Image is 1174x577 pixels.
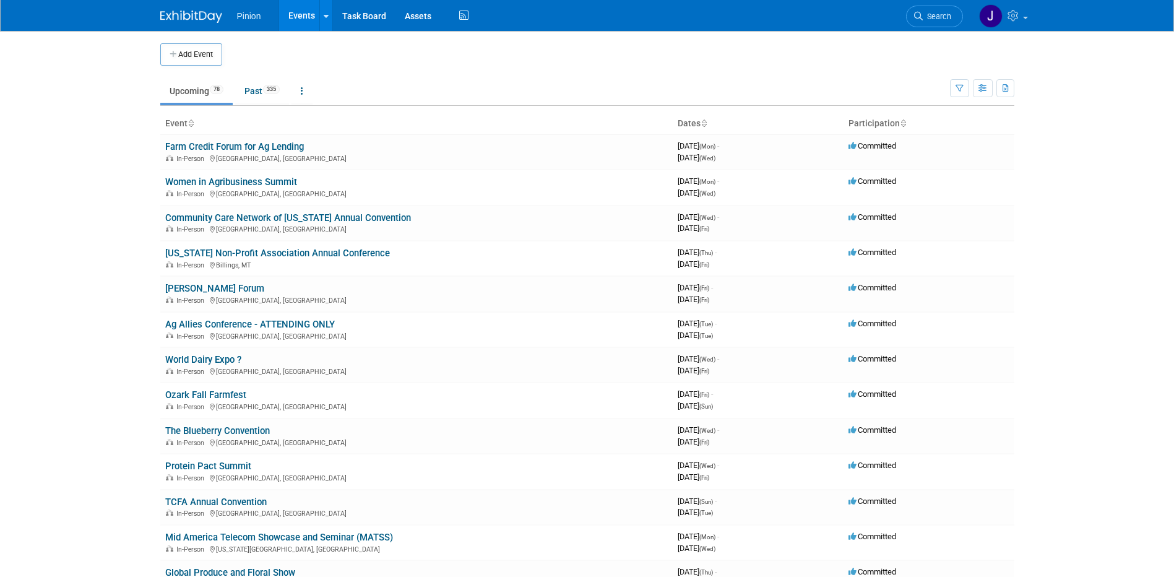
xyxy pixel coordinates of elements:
[848,389,896,399] span: Committed
[678,532,719,541] span: [DATE]
[678,544,715,553] span: [DATE]
[165,283,264,294] a: [PERSON_NAME] Forum
[160,113,673,134] th: Event
[165,461,251,472] a: Protein Pact Summit
[176,261,208,269] span: In-Person
[699,261,709,268] span: (Fri)
[160,11,222,23] img: ExhibitDay
[711,283,713,292] span: -
[699,356,715,363] span: (Wed)
[699,534,715,540] span: (Mon)
[165,259,668,269] div: Billings, MT
[678,295,709,304] span: [DATE]
[678,567,717,576] span: [DATE]
[176,439,208,447] span: In-Person
[699,321,713,328] span: (Tue)
[699,462,715,469] span: (Wed)
[166,368,173,374] img: In-Person Event
[165,212,411,223] a: Community Care Network of [US_STATE] Annual Convention
[237,11,261,21] span: Pinion
[673,113,844,134] th: Dates
[678,141,719,150] span: [DATE]
[699,190,715,197] span: (Wed)
[166,439,173,445] img: In-Person Event
[166,297,173,303] img: In-Person Event
[678,461,719,470] span: [DATE]
[848,567,896,576] span: Committed
[979,4,1003,28] img: Jennifer Plumisto
[678,401,713,410] span: [DATE]
[699,332,713,339] span: (Tue)
[715,497,717,506] span: -
[678,331,713,340] span: [DATE]
[165,248,390,259] a: [US_STATE] Non-Profit Association Annual Conference
[699,249,713,256] span: (Thu)
[176,474,208,482] span: In-Person
[848,425,896,435] span: Committed
[678,366,709,375] span: [DATE]
[678,259,709,269] span: [DATE]
[699,297,709,303] span: (Fri)
[165,223,668,233] div: [GEOGRAPHIC_DATA], [GEOGRAPHIC_DATA]
[900,118,906,128] a: Sort by Participation Type
[678,508,713,517] span: [DATE]
[165,472,668,482] div: [GEOGRAPHIC_DATA], [GEOGRAPHIC_DATA]
[678,212,719,222] span: [DATE]
[678,153,715,162] span: [DATE]
[678,176,719,186] span: [DATE]
[848,532,896,541] span: Committed
[678,319,717,328] span: [DATE]
[848,141,896,150] span: Committed
[699,403,713,410] span: (Sun)
[165,176,297,188] a: Women in Agribusiness Summit
[165,401,668,411] div: [GEOGRAPHIC_DATA], [GEOGRAPHIC_DATA]
[165,544,668,553] div: [US_STATE][GEOGRAPHIC_DATA], [GEOGRAPHIC_DATA]
[166,261,173,267] img: In-Person Event
[717,532,719,541] span: -
[848,497,896,506] span: Committed
[176,225,208,233] span: In-Person
[678,354,719,363] span: [DATE]
[165,295,668,305] div: [GEOGRAPHIC_DATA], [GEOGRAPHIC_DATA]
[678,223,709,233] span: [DATE]
[699,178,715,185] span: (Mon)
[717,176,719,186] span: -
[711,389,713,399] span: -
[165,331,668,341] div: [GEOGRAPHIC_DATA], [GEOGRAPHIC_DATA]
[701,118,707,128] a: Sort by Start Date
[176,510,208,518] span: In-Person
[699,569,713,576] span: (Thu)
[678,497,717,506] span: [DATE]
[717,141,719,150] span: -
[699,225,709,232] span: (Fri)
[848,461,896,470] span: Committed
[848,319,896,328] span: Committed
[715,248,717,257] span: -
[699,427,715,434] span: (Wed)
[678,188,715,197] span: [DATE]
[176,368,208,376] span: In-Person
[165,319,335,330] a: Ag Allies Conference - ATTENDING ONLY
[165,532,393,543] a: Mid America Telecom Showcase and Seminar (MATSS)
[848,212,896,222] span: Committed
[678,389,713,399] span: [DATE]
[699,498,713,505] span: (Sun)
[906,6,963,27] a: Search
[165,141,304,152] a: Farm Credit Forum for Ag Lending
[699,285,709,292] span: (Fri)
[165,354,241,365] a: World Dairy Expo ?
[699,368,709,375] span: (Fri)
[699,155,715,162] span: (Wed)
[166,332,173,339] img: In-Person Event
[715,567,717,576] span: -
[165,153,668,163] div: [GEOGRAPHIC_DATA], [GEOGRAPHIC_DATA]
[210,85,223,94] span: 78
[699,391,709,398] span: (Fri)
[166,225,173,232] img: In-Person Event
[176,155,208,163] span: In-Person
[848,283,896,292] span: Committed
[715,319,717,328] span: -
[166,155,173,161] img: In-Person Event
[165,366,668,376] div: [GEOGRAPHIC_DATA], [GEOGRAPHIC_DATA]
[165,188,668,198] div: [GEOGRAPHIC_DATA], [GEOGRAPHIC_DATA]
